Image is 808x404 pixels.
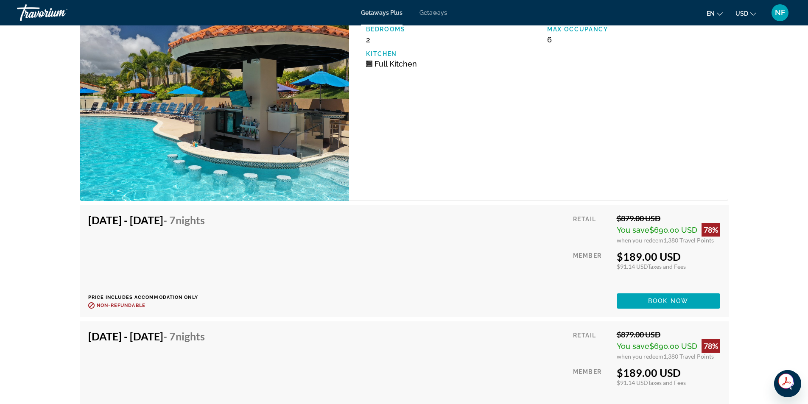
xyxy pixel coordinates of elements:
[707,7,723,20] button: Change language
[617,263,720,270] div: $91.14 USD
[617,237,663,244] span: when you redeem
[648,298,688,304] span: Book now
[97,303,145,308] span: Non-refundable
[176,214,205,226] span: Nights
[375,59,417,68] span: Full Kitchen
[17,2,102,24] a: Travorium
[617,226,649,234] span: You save
[735,7,756,20] button: Change currency
[366,26,539,33] p: Bedrooms
[702,339,720,353] div: 78%
[617,293,720,309] button: Book now
[573,330,610,360] div: Retail
[769,4,791,22] button: User Menu
[573,214,610,244] div: Retail
[663,237,714,244] span: 1,380 Travel Points
[649,342,697,351] span: $690.00 USD
[419,9,447,16] a: Getaways
[547,35,552,44] span: 6
[774,370,801,397] iframe: Button to launch messaging window
[649,226,697,234] span: $690.00 USD
[617,250,720,263] div: $189.00 USD
[617,330,720,339] div: $879.00 USD
[88,214,205,226] h4: [DATE] - [DATE]
[366,50,539,57] p: Kitchen
[617,379,720,386] div: $91.14 USD
[707,10,715,17] span: en
[163,214,205,226] span: - 7
[617,353,663,360] span: when you redeem
[547,26,720,33] p: Max Occupancy
[648,263,686,270] span: Taxes and Fees
[617,366,720,379] div: $189.00 USD
[617,342,649,351] span: You save
[648,379,686,386] span: Taxes and Fees
[617,214,720,223] div: $879.00 USD
[573,250,610,287] div: Member
[702,223,720,237] div: 78%
[88,330,205,343] h4: [DATE] - [DATE]
[88,295,211,300] p: Price includes accommodation only
[663,353,714,360] span: 1,380 Travel Points
[366,35,370,44] span: 2
[361,9,403,16] a: Getaways Plus
[775,8,785,17] span: NF
[573,366,610,403] div: Member
[163,330,205,343] span: - 7
[735,10,748,17] span: USD
[176,330,205,343] span: Nights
